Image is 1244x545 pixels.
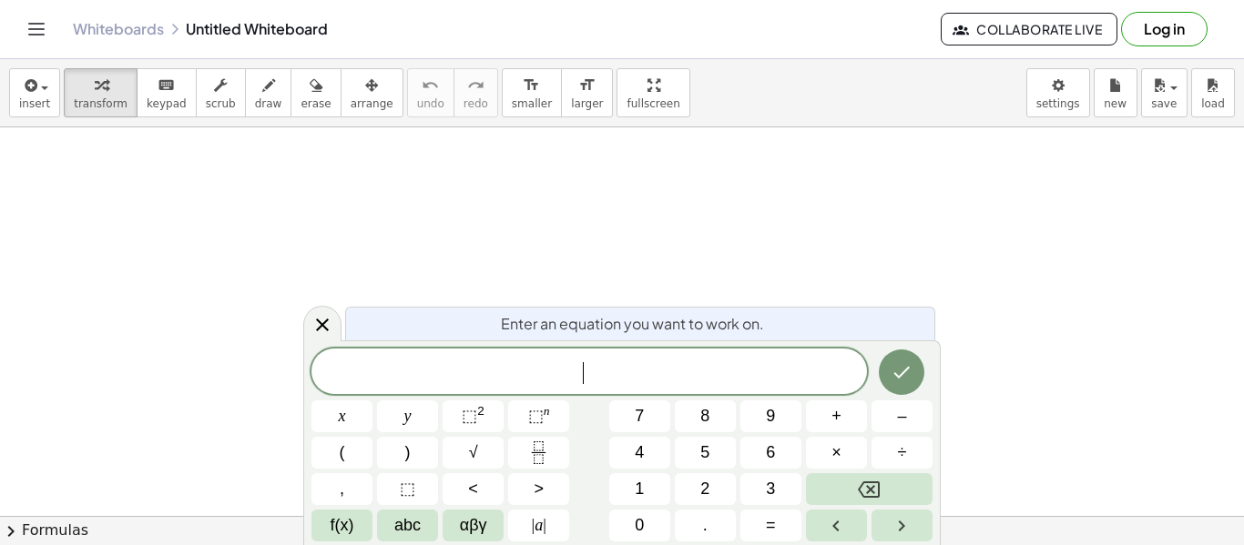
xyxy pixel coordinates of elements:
button: draw [245,68,292,117]
button: Equals [740,510,801,541]
button: Alphabet [377,510,438,541]
button: Squared [443,400,504,432]
button: settings [1026,68,1090,117]
span: | [532,516,535,534]
button: Less than [443,473,504,505]
button: Left arrow [806,510,867,541]
span: ÷ [898,440,907,465]
a: Whiteboards [73,20,164,38]
span: keypad [147,97,187,110]
button: 8 [675,400,736,432]
button: load [1191,68,1235,117]
span: ⬚ [400,477,415,501]
span: scrub [206,97,236,110]
button: format_sizelarger [561,68,613,117]
button: fullscreen [617,68,689,117]
span: | [543,516,546,534]
span: √ [469,440,478,465]
span: – [897,404,906,429]
button: transform [64,68,138,117]
button: 0 [609,510,670,541]
button: 2 [675,473,736,505]
i: format_size [578,75,596,96]
button: 3 [740,473,801,505]
button: Plus [806,400,867,432]
span: larger [571,97,603,110]
span: settings [1036,97,1080,110]
span: f(x) [331,513,354,538]
span: undo [417,97,444,110]
button: Log in [1121,12,1208,46]
sup: n [544,404,550,418]
span: × [831,440,841,465]
button: x [311,400,372,432]
button: 4 [609,437,670,469]
span: 6 [766,440,775,465]
button: Times [806,437,867,469]
span: 8 [700,404,709,429]
button: Right arrow [872,510,933,541]
button: format_sizesmaller [502,68,562,117]
button: Fraction [508,437,569,469]
button: 6 [740,437,801,469]
span: 5 [700,440,709,465]
span: a [532,513,546,538]
button: Done [879,349,924,395]
span: redo [464,97,488,110]
span: ) [405,440,411,465]
span: Collaborate Live [956,21,1102,37]
span: 0 [635,513,644,538]
button: y [377,400,438,432]
sup: 2 [477,404,484,418]
span: 9 [766,404,775,429]
button: new [1094,68,1137,117]
span: abc [394,513,421,538]
button: Functions [311,510,372,541]
i: redo [467,75,484,96]
span: + [831,404,841,429]
i: keyboard [158,75,175,96]
span: insert [19,97,50,110]
i: format_size [523,75,540,96]
span: new [1104,97,1127,110]
button: Placeholder [377,473,438,505]
span: load [1201,97,1225,110]
button: 7 [609,400,670,432]
button: keyboardkeypad [137,68,197,117]
span: ⬚ [462,407,477,425]
button: insert [9,68,60,117]
span: = [766,513,776,538]
span: 4 [635,440,644,465]
button: Minus [872,400,933,432]
button: Collaborate Live [941,13,1117,45]
span: save [1151,97,1177,110]
button: ( [311,437,372,469]
span: 1 [635,477,644,501]
button: Square root [443,437,504,469]
button: 1 [609,473,670,505]
span: fullscreen [627,97,679,110]
button: save [1141,68,1188,117]
span: draw [255,97,282,110]
button: arrange [341,68,403,117]
button: Absolute value [508,510,569,541]
button: redoredo [454,68,498,117]
span: ⬚ [528,407,544,425]
span: 7 [635,404,644,429]
span: ( [340,440,345,465]
button: 9 [740,400,801,432]
button: undoundo [407,68,454,117]
span: y [404,404,412,429]
span: 3 [766,477,775,501]
span: smaller [512,97,552,110]
button: erase [291,68,341,117]
span: αβγ [460,513,487,538]
button: Greater than [508,473,569,505]
button: ) [377,437,438,469]
button: Greek alphabet [443,510,504,541]
button: 5 [675,437,736,469]
button: Backspace [806,473,933,505]
button: Toggle navigation [22,15,51,44]
span: erase [301,97,331,110]
span: Enter an equation you want to work on. [501,313,764,335]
